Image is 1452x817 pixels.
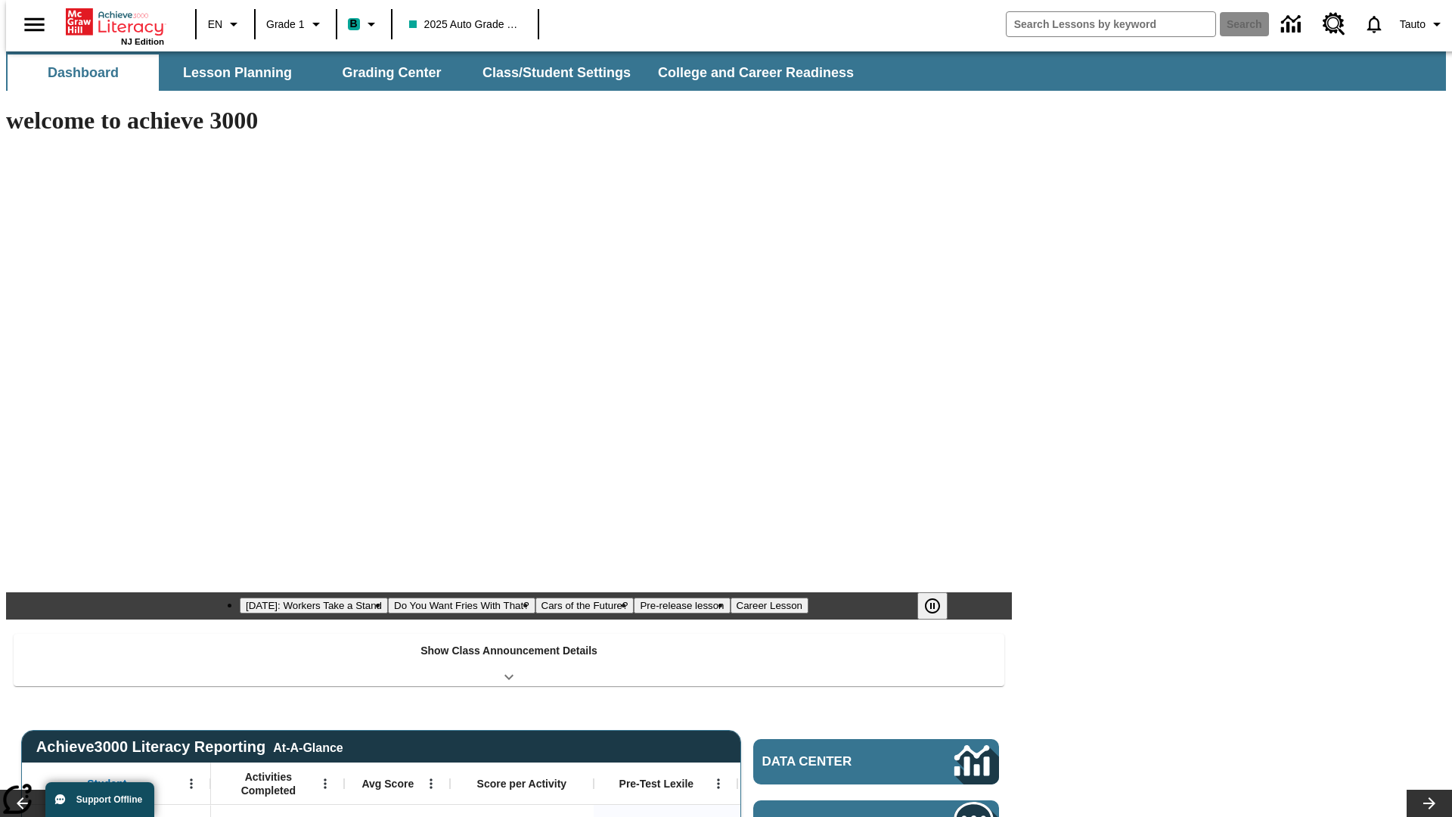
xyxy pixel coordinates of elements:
[707,772,730,795] button: Open Menu
[66,5,164,46] div: Home
[917,592,948,620] button: Pause
[1272,4,1314,45] a: Data Center
[634,598,730,614] button: Slide 4 Pre-release lesson
[219,770,318,797] span: Activities Completed
[762,754,904,769] span: Data Center
[6,51,1446,91] div: SubNavbar
[1007,12,1215,36] input: search field
[314,772,337,795] button: Open Menu
[1407,790,1452,817] button: Lesson carousel, Next
[180,772,203,795] button: Open Menu
[535,598,634,614] button: Slide 3 Cars of the Future?
[66,7,164,37] a: Home
[6,12,221,26] body: Maximum 600 characters Press Escape to exit toolbar Press Alt + F10 to reach toolbar
[388,598,535,614] button: Slide 2 Do You Want Fries With That?
[8,54,159,91] button: Dashboard
[121,37,164,46] span: NJ Edition
[240,598,388,614] button: Slide 1 Labor Day: Workers Take a Stand
[1314,4,1354,45] a: Resource Center, Will open in new tab
[1394,11,1452,38] button: Profile/Settings
[36,738,343,756] span: Achieve3000 Literacy Reporting
[917,592,963,620] div: Pause
[1400,17,1426,33] span: Tauto
[260,11,331,38] button: Grade: Grade 1, Select a grade
[420,643,597,659] p: Show Class Announcement Details
[420,772,442,795] button: Open Menu
[14,634,1004,686] div: Show Class Announcement Details
[162,54,313,91] button: Lesson Planning
[477,777,567,791] span: Score per Activity
[409,17,521,33] span: 2025 Auto Grade 1 A
[342,11,386,38] button: Boost Class color is teal. Change class color
[731,598,808,614] button: Slide 5 Career Lesson
[12,2,57,47] button: Open side menu
[45,782,154,817] button: Support Offline
[6,54,867,91] div: SubNavbar
[646,54,866,91] button: College and Career Readiness
[208,17,222,33] span: EN
[201,11,250,38] button: Language: EN, Select a language
[87,777,126,791] span: Student
[361,777,414,791] span: Avg Score
[273,738,343,755] div: At-A-Glance
[753,739,999,784] a: Data Center
[6,107,1012,135] h1: welcome to achieve 3000
[76,794,142,805] span: Support Offline
[316,54,467,91] button: Grading Center
[266,17,305,33] span: Grade 1
[470,54,643,91] button: Class/Student Settings
[619,777,694,791] span: Pre-Test Lexile
[350,14,358,33] span: B
[1354,5,1394,44] a: Notifications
